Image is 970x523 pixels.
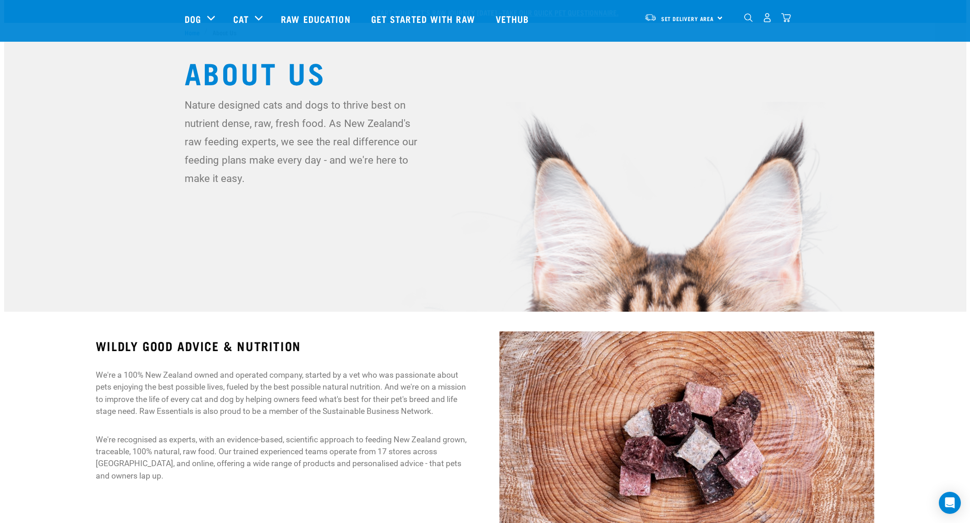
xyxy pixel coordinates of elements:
[939,492,961,514] div: Open Intercom Messenger
[96,339,471,353] h3: WILDLY GOOD ADVICE & NUTRITION
[744,13,753,22] img: home-icon-1@2x.png
[185,96,425,187] p: Nature designed cats and dogs to thrive best on nutrient dense, raw, fresh food. As New Zealand's...
[96,434,471,482] p: We're recognised as experts, with an evidence-based, scientific approach to feeding New Zealand g...
[362,0,487,37] a: Get started with Raw
[272,0,362,37] a: Raw Education
[233,12,249,26] a: Cat
[762,13,772,22] img: user.png
[644,13,657,22] img: van-moving.png
[661,17,714,20] span: Set Delivery Area
[781,13,791,22] img: home-icon@2x.png
[487,0,541,37] a: Vethub
[96,369,471,418] p: We're a 100% New Zealand owned and operated company, started by a vet who was passionate about pe...
[185,55,786,88] h1: About Us
[185,12,201,26] a: Dog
